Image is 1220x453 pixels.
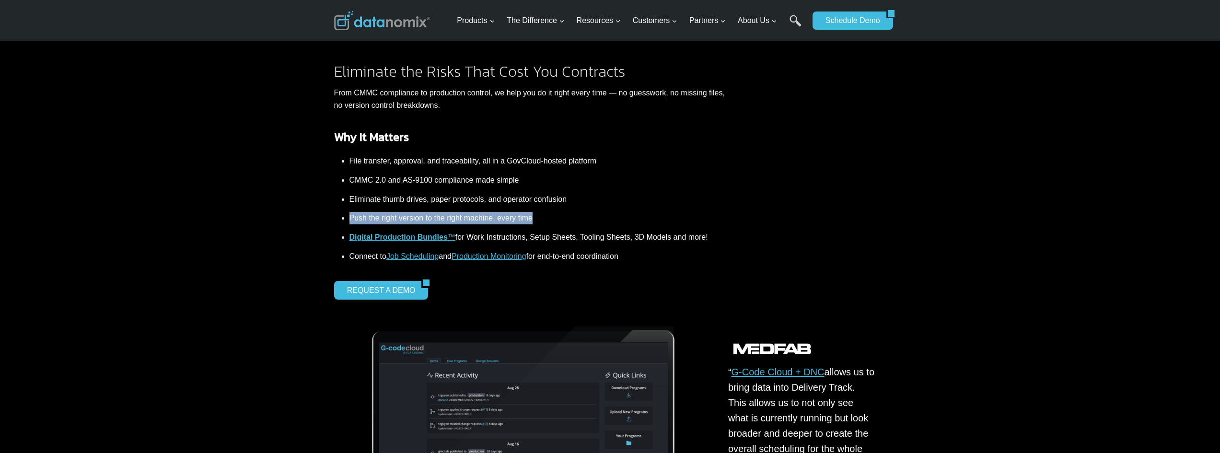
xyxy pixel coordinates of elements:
[738,14,777,27] span: About Us
[732,367,825,377] a: G-Code Cloud + DNC
[334,128,409,145] strong: Why It Matters
[577,14,621,27] span: Resources
[349,190,725,209] li: Eliminate thumb drives, paper protocols, and operator confusion
[349,151,725,171] li: File transfer, approval, and traceability, all in a GovCloud-hosted platform
[452,252,526,260] a: Production Monitoring
[334,87,725,111] p: From CMMC compliance to production control, we help you do it right every time — no guesswork, no...
[790,15,802,36] a: Search
[386,252,439,260] a: Job Scheduling
[349,233,455,241] a: Digital Production Bundles™
[349,228,725,247] li: for Work Instructions, Setup Sheets, Tooling Sheets, 3D Models and more!
[689,14,726,27] span: Partners
[507,14,565,27] span: The Difference
[349,209,725,228] li: Push the right version to the right machine, every time
[633,14,677,27] span: Customers
[457,14,495,27] span: Products
[813,12,886,30] a: Schedule Demo
[334,11,430,30] img: Datanomix
[349,247,725,266] li: Connect to and for end-to-end coordination
[334,64,725,79] h2: Eliminate the Risks That Cost You Contracts
[453,5,808,36] nav: Primary Navigation
[349,171,725,190] li: CMMC 2.0 and AS-9100 compliance made simple
[334,281,422,299] a: REQUEST A DEMO
[349,233,448,241] strong: Digital Production Bundles
[728,338,816,365] img: Datanomix Customer - Medfab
